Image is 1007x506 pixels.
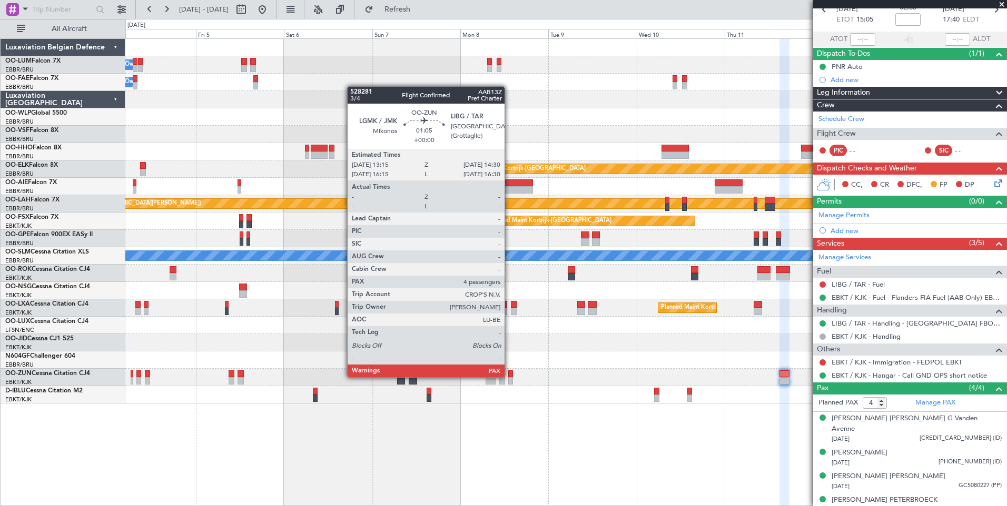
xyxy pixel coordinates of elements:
[5,291,32,299] a: EBKT/KJK
[5,301,30,307] span: OO-LXA
[12,21,114,37] button: All Aircraft
[940,180,947,190] span: FP
[5,274,32,282] a: EBKT/KJK
[955,146,979,155] div: - -
[969,196,984,207] span: (0/0)
[179,5,229,14] span: [DATE] - [DATE]
[5,135,34,143] a: EBBR/BRU
[5,388,26,394] span: D-IBLU
[5,266,90,272] a: OO-ROKCessna Citation CJ4
[5,353,75,359] a: N604GFChallenger 604
[832,435,850,443] span: [DATE]
[965,180,974,190] span: DP
[915,398,955,408] a: Manage PAX
[817,238,844,250] span: Services
[969,237,984,248] span: (3/5)
[5,378,32,386] a: EBKT/KJK
[5,58,32,64] span: OO-LUM
[376,6,420,13] span: Refresh
[5,179,57,186] a: OO-AIEFalcon 7X
[5,326,34,334] a: LFSN/ENC
[284,29,372,38] div: Sat 6
[5,361,34,369] a: EBBR/BRU
[939,458,1002,467] span: [PHONE_NUMBER] (ID)
[5,197,31,203] span: OO-LAH
[818,210,870,221] a: Manage Permits
[5,127,29,134] span: OO-VSF
[5,58,61,64] a: OO-LUMFalcon 7X
[817,196,842,208] span: Permits
[832,459,850,467] span: [DATE]
[5,110,31,116] span: OO-WLP
[5,284,90,290] a: OO-NSGCessna Citation CJ4
[5,388,83,394] a: D-IBLUCessna Citation M2
[836,4,858,15] span: [DATE]
[832,471,945,482] div: [PERSON_NAME] [PERSON_NAME]
[5,170,34,178] a: EBBR/BRU
[5,231,30,238] span: OO-GPE
[832,482,850,490] span: [DATE]
[906,180,922,190] span: DFC,
[32,2,93,17] input: Trip Number
[5,83,34,91] a: EBBR/BRU
[107,29,195,38] div: Thu 4
[817,48,870,60] span: Dispatch To-Dos
[817,266,831,278] span: Fuel
[5,222,32,230] a: EBKT/KJK
[832,62,863,71] div: PNR Auto
[5,197,60,203] a: OO-LAHFalcon 7X
[196,29,284,38] div: Fri 5
[5,145,62,151] a: OO-HHOFalcon 8X
[818,398,858,408] label: Planned PAX
[832,319,1002,328] a: LIBG / TAR - Handling - [GEOGRAPHIC_DATA] FBO LIBG / [GEOGRAPHIC_DATA]
[5,179,28,186] span: OO-AIE
[5,239,34,247] a: EBBR/BRU
[5,301,88,307] a: OO-LXACessna Citation CJ4
[5,249,89,255] a: OO-SLMCessna Citation XLS
[5,162,29,168] span: OO-ELK
[5,370,32,377] span: OO-ZUN
[832,413,1002,434] div: [PERSON_NAME] [PERSON_NAME] G Vanden Avenne
[832,293,1002,302] a: EBKT / KJK - Fuel - Flanders FIA Fuel (AAB Only) EBKT / KJK
[830,145,847,156] div: PIC
[943,4,964,15] span: [DATE]
[832,280,885,289] a: LIBG / TAR - Fuel
[5,110,67,116] a: OO-WLPGlobal 5500
[5,249,31,255] span: OO-SLM
[832,358,962,367] a: EBKT / KJK - Immigration - FEDPOL EBKT
[5,66,34,74] a: EBBR/BRU
[5,162,58,168] a: OO-ELKFalcon 8X
[831,226,1002,235] div: Add new
[127,21,145,30] div: [DATE]
[5,75,29,82] span: OO-FAE
[832,495,937,505] div: [PERSON_NAME] PETERBROECK
[832,371,987,380] a: EBKT / KJK - Hangar - Call GND OPS short notice
[943,15,960,25] span: 17:40
[548,29,636,38] div: Tue 9
[460,29,548,38] div: Mon 8
[935,145,952,156] div: SIC
[360,1,423,18] button: Refresh
[850,33,875,46] input: --:--
[5,318,88,325] a: OO-LUXCessna Citation CJ4
[5,343,32,351] a: EBKT/KJK
[973,34,990,45] span: ALDT
[830,34,847,45] span: ATOT
[5,214,29,220] span: OO-FSX
[817,343,840,356] span: Others
[5,75,58,82] a: OO-FAEFalcon 7X
[5,231,93,238] a: OO-GPEFalcon 900EX EASy II
[5,309,32,317] a: EBKT/KJK
[5,205,34,212] a: EBBR/BRU
[817,87,870,99] span: Leg Information
[5,284,32,290] span: OO-NSG
[725,29,813,38] div: Thu 11
[5,257,34,265] a: EBBR/BRU
[920,434,1002,443] span: [CREDIT_CARD_NUMBER] (ID)
[463,161,586,177] div: Planned Maint Kortrijk-[GEOGRAPHIC_DATA]
[489,213,611,229] div: Planned Maint Kortrijk-[GEOGRAPHIC_DATA]
[5,318,30,325] span: OO-LUX
[5,336,27,342] span: OO-JID
[832,332,901,341] a: EBKT / KJK - Handling
[962,15,979,25] span: ELDT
